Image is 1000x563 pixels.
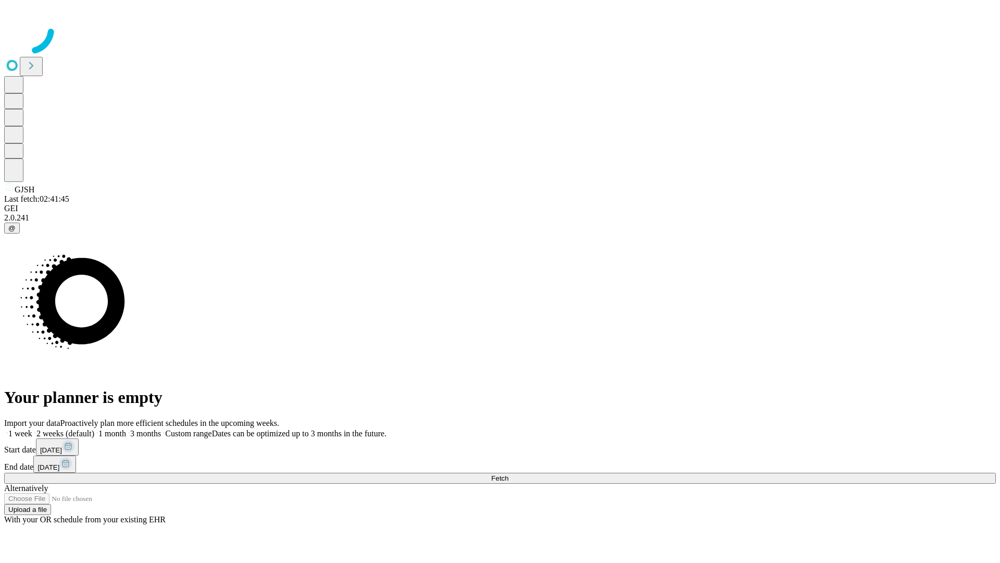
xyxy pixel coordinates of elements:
[40,446,62,454] span: [DATE]
[36,429,94,438] span: 2 weeks (default)
[4,194,69,203] span: Last fetch: 02:41:45
[98,429,126,438] span: 1 month
[4,204,996,213] div: GEI
[4,223,20,234] button: @
[37,463,59,471] span: [DATE]
[4,438,996,456] div: Start date
[212,429,386,438] span: Dates can be optimized up to 3 months in the future.
[15,185,34,194] span: GJSH
[33,456,76,473] button: [DATE]
[36,438,79,456] button: [DATE]
[130,429,161,438] span: 3 months
[4,419,60,427] span: Import your data
[8,429,32,438] span: 1 week
[8,224,16,232] span: @
[4,213,996,223] div: 2.0.241
[4,484,48,493] span: Alternatively
[4,473,996,484] button: Fetch
[4,456,996,473] div: End date
[4,504,51,515] button: Upload a file
[60,419,279,427] span: Proactively plan more efficient schedules in the upcoming weeks.
[4,388,996,407] h1: Your planner is empty
[491,474,508,482] span: Fetch
[165,429,211,438] span: Custom range
[4,515,166,524] span: With your OR schedule from your existing EHR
